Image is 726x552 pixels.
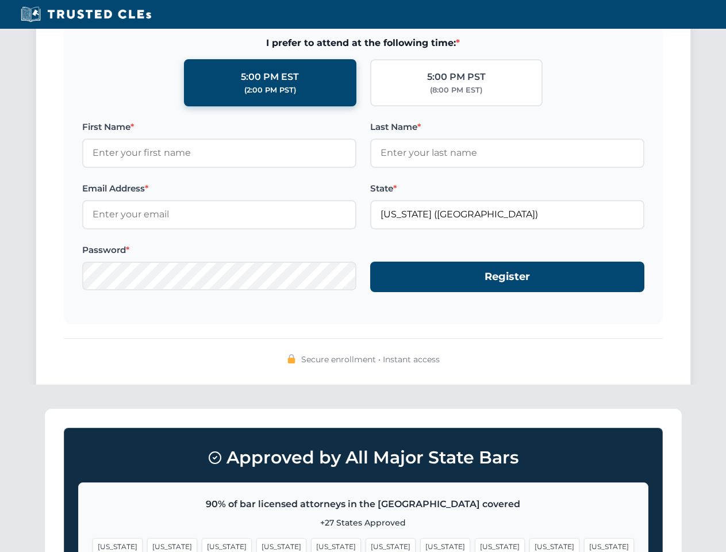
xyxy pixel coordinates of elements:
[93,516,634,529] p: +27 States Approved
[244,85,296,96] div: (2:00 PM PST)
[370,262,644,292] button: Register
[241,70,299,85] div: 5:00 PM EST
[78,442,648,473] h3: Approved by All Major State Bars
[427,70,486,85] div: 5:00 PM PST
[82,120,356,134] label: First Name
[370,182,644,195] label: State
[82,200,356,229] input: Enter your email
[301,353,440,366] span: Secure enrollment • Instant access
[82,139,356,167] input: Enter your first name
[93,497,634,512] p: 90% of bar licensed attorneys in the [GEOGRAPHIC_DATA] covered
[430,85,482,96] div: (8:00 PM EST)
[82,243,356,257] label: Password
[82,36,644,51] span: I prefer to attend at the following time:
[370,139,644,167] input: Enter your last name
[82,182,356,195] label: Email Address
[287,354,296,363] img: 🔒
[370,200,644,229] input: Florida (FL)
[370,120,644,134] label: Last Name
[17,6,155,23] img: Trusted CLEs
